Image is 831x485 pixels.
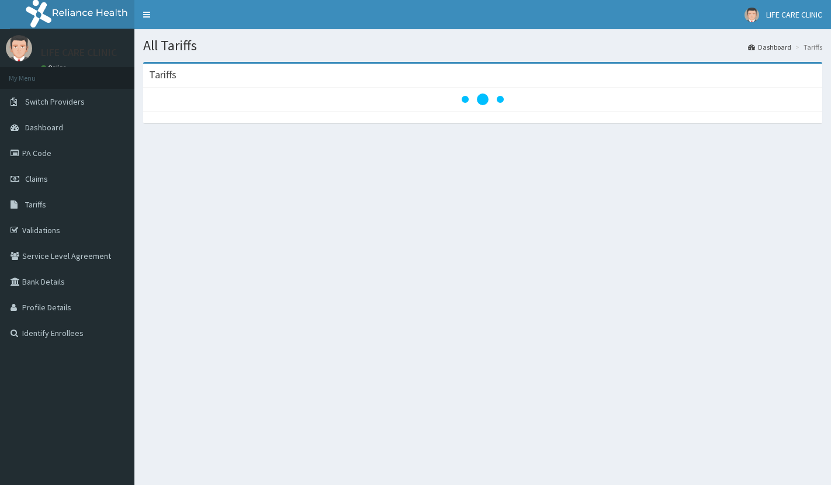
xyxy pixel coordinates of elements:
[6,35,32,61] img: User Image
[766,9,822,20] span: LIFE CARE CLINIC
[748,42,791,52] a: Dashboard
[149,70,176,80] h3: Tariffs
[25,122,63,133] span: Dashboard
[25,199,46,210] span: Tariffs
[25,174,48,184] span: Claims
[792,42,822,52] li: Tariffs
[41,47,117,58] p: LIFE CARE CLINIC
[459,76,506,123] svg: audio-loading
[143,38,822,53] h1: All Tariffs
[25,96,85,107] span: Switch Providers
[41,64,69,72] a: Online
[745,8,759,22] img: User Image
